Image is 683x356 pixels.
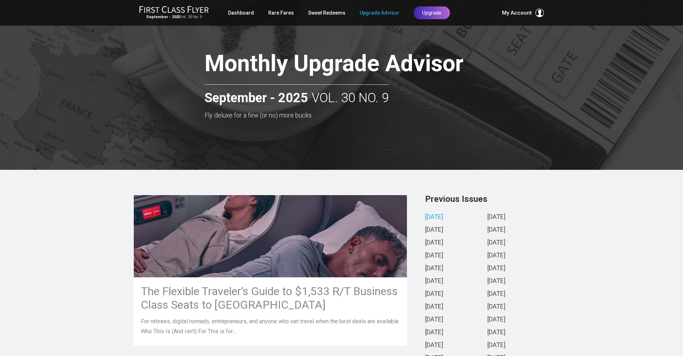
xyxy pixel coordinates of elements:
[425,290,443,298] a: [DATE]
[487,278,505,285] a: [DATE]
[414,6,450,19] a: Upgrade
[425,252,443,260] a: [DATE]
[425,329,443,336] a: [DATE]
[139,15,209,20] small: Vol. 30 No. 9
[205,51,514,79] h1: Monthly Upgrade Advisor
[487,290,505,298] a: [DATE]
[487,303,505,311] a: [DATE]
[133,195,407,345] a: The Flexible Traveler’s Guide to $1,533 R/T Business Class Seats to [GEOGRAPHIC_DATA] For retiree...
[205,112,514,119] h3: Fly deluxe for a few (or no) more bucks
[425,316,443,324] a: [DATE]
[205,84,389,105] h2: Vol. 30 No. 9
[487,252,505,260] a: [DATE]
[487,226,505,234] a: [DATE]
[487,239,505,247] a: [DATE]
[139,6,209,13] img: First Class Flyer
[425,303,443,311] a: [DATE]
[487,329,505,336] a: [DATE]
[487,214,505,221] a: [DATE]
[141,284,400,311] h3: The Flexible Traveler’s Guide to $1,533 R/T Business Class Seats to [GEOGRAPHIC_DATA]
[146,15,180,19] strong: September - 2025
[205,91,308,105] strong: September - 2025
[308,6,345,19] a: Sweet Redeems
[425,195,550,203] h3: Previous Issues
[139,6,209,20] a: First Class FlyerSeptember - 2025Vol. 30 No. 9
[425,265,443,272] a: [DATE]
[141,316,400,336] p: For retirees, digital nomads, entrepreneurs, and anyone who can travel when the best deals are av...
[425,226,443,234] a: [DATE]
[425,214,443,221] a: [DATE]
[487,316,505,324] a: [DATE]
[360,6,399,19] a: Upgrade Advisor
[502,9,532,17] span: My Account
[425,278,443,285] a: [DATE]
[268,6,294,19] a: Rare Fares
[425,342,443,349] a: [DATE]
[228,6,254,19] a: Dashboard
[425,239,443,247] a: [DATE]
[487,265,505,272] a: [DATE]
[487,342,505,349] a: [DATE]
[502,9,544,17] button: My Account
